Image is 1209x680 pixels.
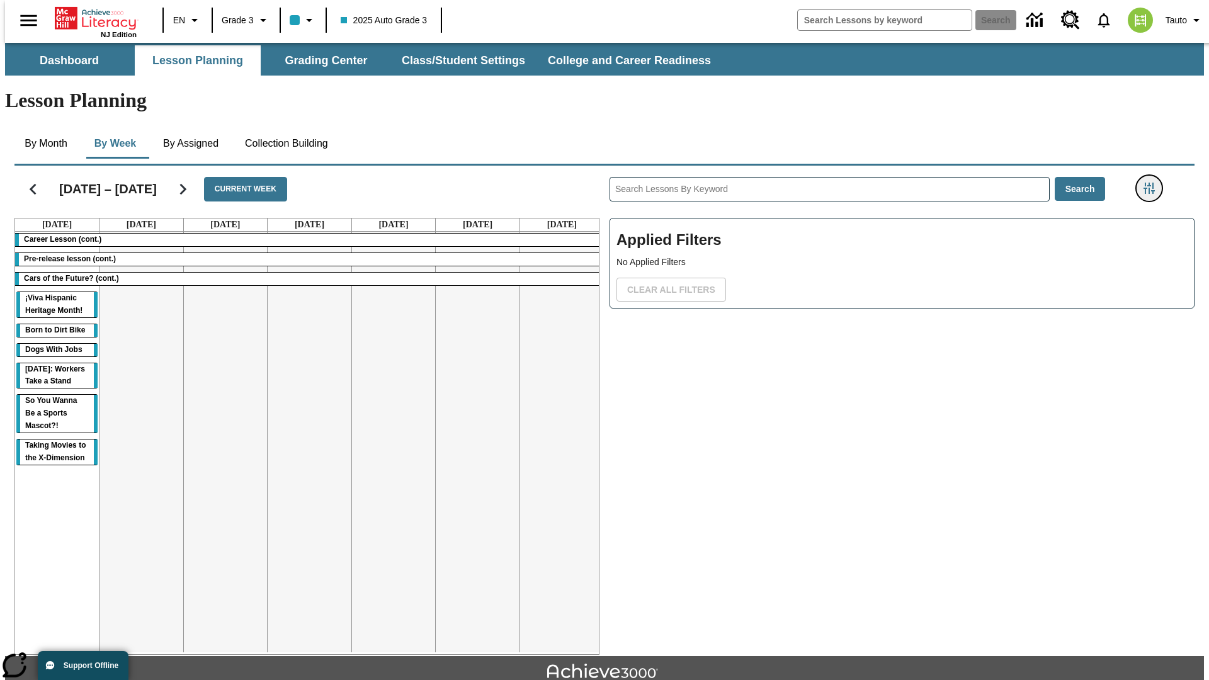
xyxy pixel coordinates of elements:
[25,441,86,462] span: Taking Movies to the X-Dimension
[38,651,128,680] button: Support Offline
[1055,177,1106,201] button: Search
[1137,176,1162,201] button: Filters Side menu
[1087,4,1120,37] a: Notifications
[616,225,1188,256] h2: Applied Filters
[24,254,116,263] span: Pre-release lesson (cont.)
[341,14,428,27] span: 2025 Auto Grade 3
[25,365,85,386] span: Labor Day: Workers Take a Stand
[16,292,98,317] div: ¡Viva Hispanic Heritage Month!
[135,45,261,76] button: Lesson Planning
[610,218,1195,309] div: Applied Filters
[24,274,119,283] span: Cars of the Future? (cont.)
[1120,4,1161,37] button: Select a new avatar
[610,178,1049,201] input: Search Lessons By Keyword
[101,31,137,38] span: NJ Edition
[25,396,77,430] span: So You Wanna Be a Sports Mascot?!
[16,363,98,388] div: Labor Day: Workers Take a Stand
[545,218,579,231] a: September 7, 2025
[15,253,604,266] div: Pre-release lesson (cont.)
[217,9,276,31] button: Grade: Grade 3, Select a grade
[798,10,972,30] input: search field
[292,218,327,231] a: September 4, 2025
[6,45,132,76] button: Dashboard
[376,218,411,231] a: September 5, 2025
[460,218,495,231] a: September 6, 2025
[263,45,389,76] button: Grading Center
[55,6,137,31] a: Home
[4,161,599,655] div: Calendar
[124,218,159,231] a: September 2, 2025
[222,14,254,27] span: Grade 3
[14,128,77,159] button: By Month
[40,218,74,231] a: September 1, 2025
[285,9,322,31] button: Class color is light blue. Change class color
[25,326,85,334] span: Born to Dirt Bike
[55,4,137,38] div: Home
[392,45,535,76] button: Class/Student Settings
[84,128,147,159] button: By Week
[173,14,185,27] span: EN
[17,173,49,205] button: Previous
[25,293,82,315] span: ¡Viva Hispanic Heritage Month!
[1019,3,1053,38] a: Data Center
[167,9,208,31] button: Language: EN, Select a language
[16,395,98,433] div: So You Wanna Be a Sports Mascot?!
[59,181,157,196] h2: [DATE] – [DATE]
[16,324,98,337] div: Born to Dirt Bike
[24,235,101,244] span: Career Lesson (cont.)
[235,128,338,159] button: Collection Building
[25,345,82,354] span: Dogs With Jobs
[16,439,98,465] div: Taking Movies to the X-Dimension
[16,344,98,356] div: Dogs With Jobs
[5,45,722,76] div: SubNavbar
[538,45,721,76] button: College and Career Readiness
[167,173,199,205] button: Next
[1161,9,1209,31] button: Profile/Settings
[1053,3,1087,37] a: Resource Center, Will open in new tab
[10,2,47,39] button: Open side menu
[1128,8,1153,33] img: avatar image
[204,177,287,201] button: Current Week
[5,89,1204,112] h1: Lesson Planning
[5,43,1204,76] div: SubNavbar
[153,128,229,159] button: By Assigned
[64,661,118,670] span: Support Offline
[1166,14,1187,27] span: Tauto
[208,218,242,231] a: September 3, 2025
[15,273,604,285] div: Cars of the Future? (cont.)
[616,256,1188,269] p: No Applied Filters
[599,161,1195,655] div: Search
[15,234,604,246] div: Career Lesson (cont.)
